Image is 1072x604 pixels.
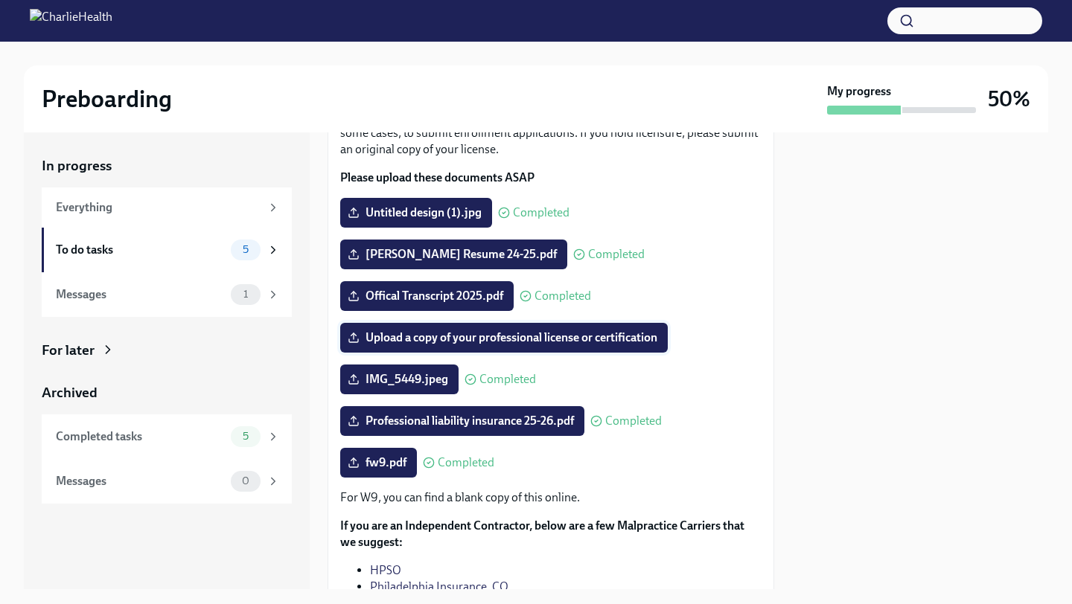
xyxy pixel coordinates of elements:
[340,518,744,549] strong: If you are an Independent Contractor, below are a few Malpractice Carriers that we suggest:
[42,459,292,504] a: Messages0
[827,83,891,100] strong: My progress
[351,414,574,428] span: Professional liability insurance 25-26.pdf
[56,286,225,303] div: Messages
[42,187,292,228] a: Everything
[56,242,225,258] div: To do tasks
[340,281,514,311] label: Offical Transcript 2025.pdf
[438,457,494,469] span: Completed
[234,244,258,255] span: 5
[340,240,567,269] label: [PERSON_NAME] Resume 24-25.pdf
[340,364,459,394] label: IMG_5449.jpeg
[42,272,292,317] a: Messages1
[234,289,257,300] span: 1
[351,247,557,262] span: [PERSON_NAME] Resume 24-25.pdf
[340,170,535,184] strong: Please upload these documents ASAP
[30,9,112,33] img: CharlieHealth
[42,414,292,459] a: Completed tasks5
[351,330,657,345] span: Upload a copy of your professional license or certification
[370,563,401,577] a: HPSO
[340,323,668,353] label: Upload a copy of your professional license or certification
[479,373,536,385] span: Completed
[513,207,569,219] span: Completed
[56,428,225,445] div: Completed tasks
[340,448,417,478] label: fw9.pdf
[340,109,762,158] p: The following documents are needed to complete your contractor profile and, in some cases, to sub...
[234,431,258,442] span: 5
[351,455,406,470] span: fw9.pdf
[351,372,448,387] span: IMG_5449.jpeg
[42,228,292,272] a: To do tasks5
[340,406,584,436] label: Professional liability insurance 25-26.pdf
[340,198,492,228] label: Untitled design (1).jpg
[351,289,503,303] span: Offical Transcript 2025.pdf
[42,341,95,360] div: For later
[988,86,1030,112] h3: 50%
[233,475,258,486] span: 0
[535,290,591,302] span: Completed
[370,579,508,594] a: Philadelphia Insurance. CO
[56,473,225,489] div: Messages
[42,341,292,360] a: For later
[42,84,172,114] h2: Preboarding
[351,205,482,220] span: Untitled design (1).jpg
[588,248,645,260] span: Completed
[42,383,292,402] a: Archived
[56,199,261,216] div: Everything
[340,489,762,506] p: For W9, you can find a blank copy of this online.
[42,156,292,176] a: In progress
[605,415,662,427] span: Completed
